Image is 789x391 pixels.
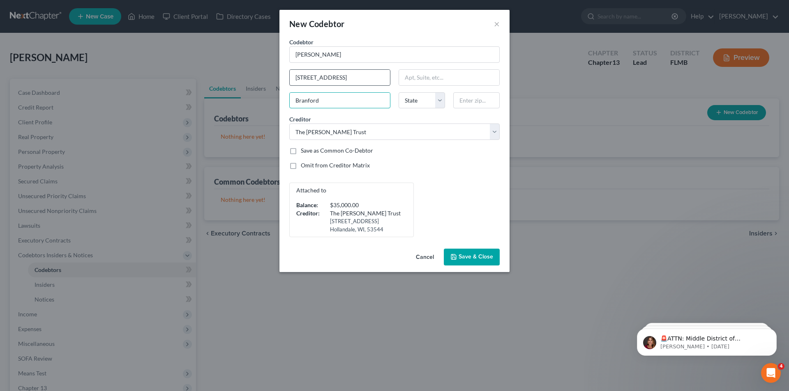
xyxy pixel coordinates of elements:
[289,116,311,123] span: Creditor
[761,363,781,383] iframe: Intercom live chat
[289,19,307,29] span: New
[494,19,500,29] button: ×
[309,19,345,29] span: Codebtor
[296,201,318,208] strong: Balance:
[296,186,407,194] p: Attached to
[459,254,493,261] span: Save & Close
[301,146,373,155] label: Save as Common Co-Debtor
[625,311,789,369] iframe: Intercom notifications message
[296,210,320,217] strong: Creditor:
[330,209,403,217] div: The [PERSON_NAME] Trust
[453,92,500,109] input: Enter zip...
[367,226,383,233] span: 53544
[290,93,390,108] input: Enter city...
[444,249,500,266] button: Save & Close
[289,46,500,63] input: Search codebtor by name...
[399,70,499,85] input: Apt, Suite, etc...
[358,226,366,233] span: WI,
[778,363,784,370] span: 4
[301,161,370,169] label: Omit from Creditor Matrix
[289,39,314,46] span: Codebtor
[330,217,403,225] div: [STREET_ADDRESS]
[409,249,441,266] button: Cancel
[330,201,403,209] div: $35,000.00
[330,226,356,233] span: Hollandale,
[290,70,390,85] input: Enter address...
